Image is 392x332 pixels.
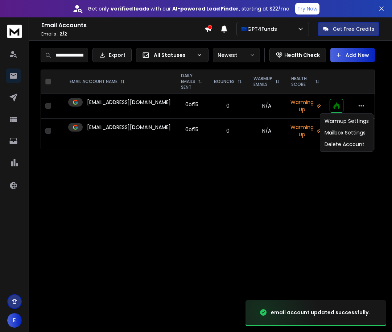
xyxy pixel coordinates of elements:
div: Delete Account [322,138,372,150]
strong: AI-powered Lead Finder, [172,5,240,12]
div: Warmup Settings [322,115,372,127]
p: Try Now [297,5,317,12]
p: Warming Up [290,124,321,138]
p: All Statuses [154,51,194,59]
p: HEALTH SCORE [291,76,312,87]
span: E [7,313,22,328]
div: 0 of 15 [185,101,198,108]
p: Warming Up [290,99,321,113]
button: Export [92,48,132,62]
p: 🇪🇺GPT4Funds [241,25,280,33]
p: 0 [212,102,243,109]
td: N/A [248,119,285,144]
p: [EMAIL_ADDRESS][DOMAIN_NAME] [87,99,171,106]
h1: Email Accounts [41,21,205,30]
span: 2 / 2 [59,31,67,37]
p: DAILY EMAILS SENT [181,73,195,90]
img: logo [7,25,22,38]
p: [EMAIL_ADDRESS][DOMAIN_NAME] [87,124,171,131]
p: Get only with our starting at $22/mo [88,5,289,12]
button: Newest [213,48,260,62]
div: EMAIL ACCOUNT NAME [70,79,125,84]
td: N/A [248,94,285,119]
p: Get Free Credits [333,25,374,33]
button: Add New [330,48,375,62]
p: Health Check [284,51,320,59]
p: 0 [212,127,243,134]
p: Emails : [41,31,205,37]
p: BOUNCES [214,79,235,84]
p: WARMUP EMAILS [253,76,272,87]
div: 0 of 15 [185,126,198,133]
strong: verified leads [111,5,149,12]
div: Mailbox Settings [322,127,372,138]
